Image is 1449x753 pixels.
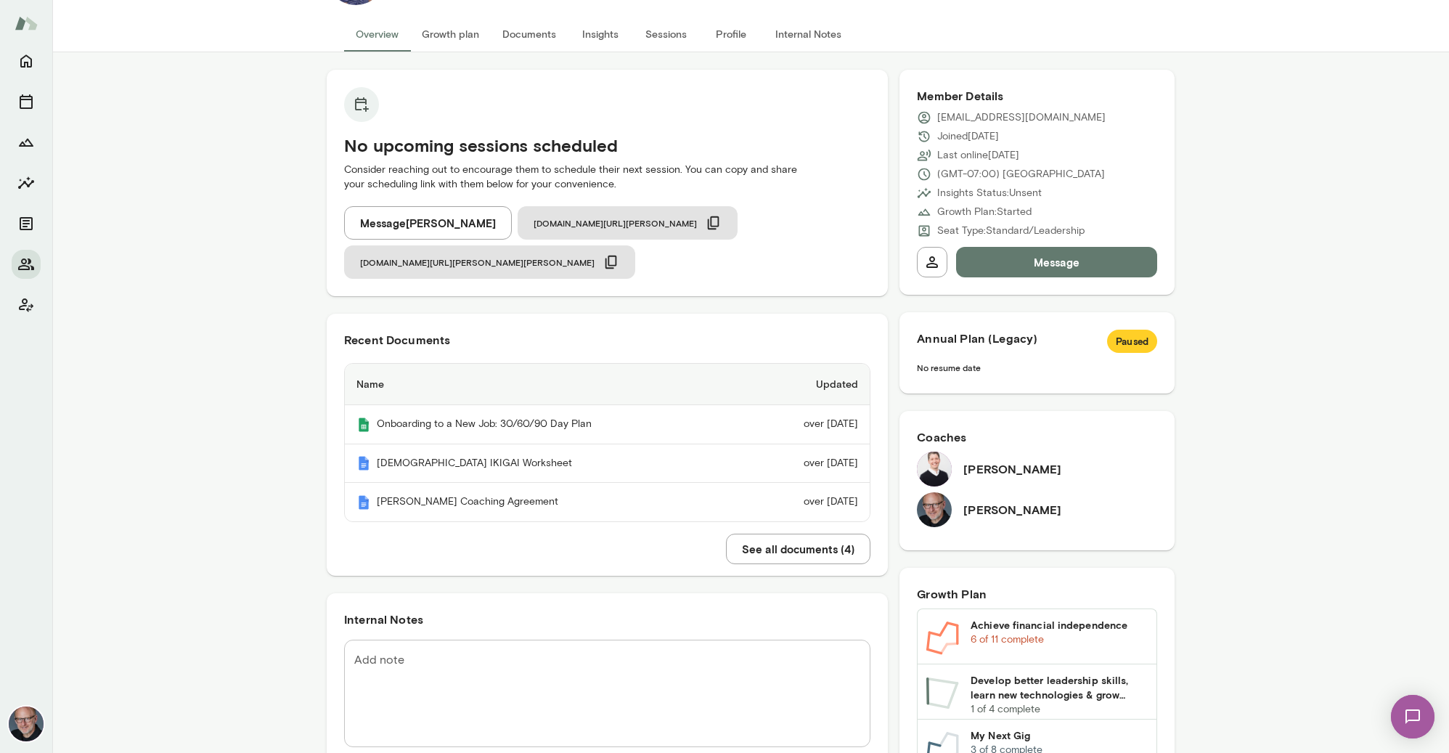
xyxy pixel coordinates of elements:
[917,428,1157,446] h6: Coaches
[937,205,1032,219] p: Growth Plan: Started
[937,186,1042,200] p: Insights Status: Unsent
[344,163,870,192] p: Consider reaching out to encourage them to schedule their next session. You can copy and share yo...
[633,17,698,52] button: Sessions
[12,128,41,157] button: Growth Plan
[344,245,635,279] button: [DOMAIN_NAME][URL][PERSON_NAME][PERSON_NAME]
[937,129,999,144] p: Joined [DATE]
[971,702,1148,717] p: 1 of 4 complete
[518,206,738,240] button: [DOMAIN_NAME][URL][PERSON_NAME]
[356,418,371,432] img: Mento
[345,405,748,444] th: Onboarding to a New Job: 30/60/90 Day Plan
[356,456,371,471] img: Mento
[971,632,1148,647] p: 6 of 11 complete
[15,9,38,37] img: Mento
[956,247,1157,277] button: Message
[748,483,870,521] td: over [DATE]
[344,206,512,240] button: Message[PERSON_NAME]
[937,224,1085,238] p: Seat Type: Standard/Leadership
[698,17,764,52] button: Profile
[917,492,952,527] img: Nick Gould
[410,17,491,52] button: Growth plan
[491,17,568,52] button: Documents
[344,331,870,349] h6: Recent Documents
[764,17,853,52] button: Internal Notes
[971,673,1148,702] h6: Develop better leadership skills, learn new technologies & grow influence sphere
[344,134,870,157] h5: No upcoming sessions scheduled
[971,728,1148,743] h6: My Next Gig
[345,444,748,484] th: [DEMOGRAPHIC_DATA] IKIGAI Worksheet
[748,405,870,444] td: over [DATE]
[917,585,1157,603] h6: Growth Plan
[917,87,1157,105] h6: Member Details
[937,110,1106,125] p: [EMAIL_ADDRESS][DOMAIN_NAME]
[345,364,748,405] th: Name
[568,17,633,52] button: Insights
[917,452,952,487] img: Dustin Lucien
[12,290,41,319] button: Client app
[748,364,870,405] th: Updated
[971,618,1148,632] h6: Achieve financial independence
[360,256,595,268] span: [DOMAIN_NAME][URL][PERSON_NAME][PERSON_NAME]
[12,46,41,76] button: Home
[937,167,1105,182] p: (GMT-07:00) [GEOGRAPHIC_DATA]
[748,444,870,484] td: over [DATE]
[356,495,371,510] img: Mento
[963,501,1061,518] h6: [PERSON_NAME]
[344,611,870,628] h6: Internal Notes
[12,209,41,238] button: Documents
[534,217,697,229] span: [DOMAIN_NAME][URL][PERSON_NAME]
[726,534,870,564] button: See all documents (4)
[1107,335,1157,349] span: Paused
[12,168,41,198] button: Insights
[9,707,44,741] img: Nick Gould
[344,17,410,52] button: Overview
[12,87,41,116] button: Sessions
[12,250,41,279] button: Members
[345,483,748,521] th: [PERSON_NAME] Coaching Agreement
[937,148,1019,163] p: Last online [DATE]
[917,362,981,373] span: No resume date
[917,330,1157,353] h6: Annual Plan (Legacy)
[963,460,1061,478] h6: [PERSON_NAME]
